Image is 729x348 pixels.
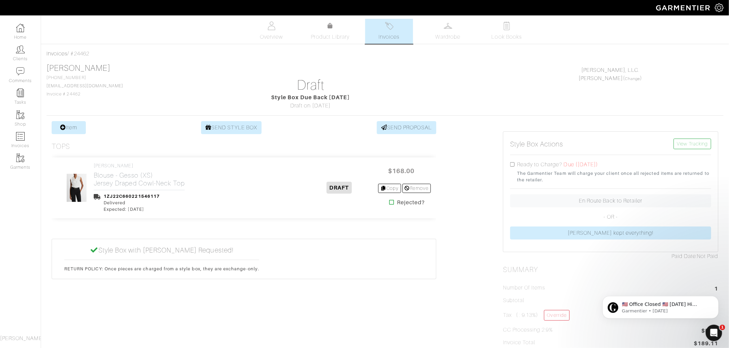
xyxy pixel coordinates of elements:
[365,19,413,44] a: Invoices
[16,45,25,54] img: clients-icon-6bae9207a08558b7cb47a8932f037763ab4055f8c8b6bfacd5dc20c3e0201464.png
[47,51,67,57] a: Invoices
[64,246,259,254] h5: Style Box with [PERSON_NAME] Requested!
[104,194,160,199] a: 1ZJ22C660221546117
[267,22,276,30] img: basicinfo-40fd8af6dae0f16599ec9e87c0ef1c0a1fdea2edbe929e3d69a839185d80c458.svg
[674,139,711,149] a: View Tracking
[16,154,25,162] img: garments-icon-b7da505a4dc4fd61783c78ac3ca0ef83fa9d6f193b1c9dc38574b1d14d53ca28.png
[653,2,715,14] img: garmentier-logo-header-white-b43fb05a5012e4ada735d5af1a66efaba907eab6374d6393d1fbf88cb4ef424d.png
[64,266,259,272] p: RETURN POLICY: Once pieces are charged from a style box, they are exchange-only.
[203,77,418,93] h1: Draft
[510,194,711,207] a: En Route Back to Retailer
[503,285,545,291] h5: Number of Items
[47,83,123,88] a: [EMAIL_ADDRESS][DOMAIN_NAME]
[483,19,531,44] a: Look Books
[715,3,724,12] img: gear-icon-white-bd11855cb880d31180b6d7d6211b90ccbf57a29d726f0c71d8c61bd08dd39cc2.png
[436,33,460,41] span: Wardrobe
[260,33,283,41] span: Overview
[203,102,418,110] div: Draft on [DATE]
[492,33,522,41] span: Look Books
[503,297,524,304] h5: Subtotal
[201,121,262,134] a: SEND STYLE BOX
[581,67,640,73] a: [PERSON_NAME], LLC.
[377,121,436,134] a: SEND PROPOSAL
[402,184,431,193] a: Remove
[306,22,354,41] a: Product Library
[503,266,718,274] h2: Summary
[379,33,399,41] span: Invoices
[544,310,570,321] a: Override
[503,327,553,333] h5: CC Processing 2.9%
[104,199,160,206] div: Delivered
[104,206,160,212] div: Expected: [DATE]
[52,142,70,151] h3: Tops
[510,213,711,221] p: - OR -
[311,33,350,41] span: Product Library
[385,22,394,30] img: orders-27d20c2124de7fd6de4e0e44c1d41de31381a507db9b33961299e4e07d508b8c.svg
[94,163,185,169] h4: [PERSON_NAME]
[248,19,295,44] a: Overview
[592,282,729,330] iframe: Intercom notifications message
[517,160,562,169] label: Ready to Charge?
[16,111,25,119] img: garments-icon-b7da505a4dc4fd61783c78ac3ca0ef83fa9d6f193b1c9dc38574b1d14d53ca28.png
[424,19,472,44] a: Wardrobe
[203,93,418,102] div: Style Box Due Back [DATE]
[444,22,452,30] img: wardrobe-487a4870c1b7c33e795ec22d11cfc2ed9d08956e64fb3008fe2437562e282088.svg
[503,252,718,260] div: Not Paid
[94,171,185,187] h2: Blouse - Gesso (XS) Jersey Draped Cowl-Neck Top
[564,162,598,168] span: Due ([DATE])
[720,325,725,330] span: 1
[327,182,352,194] span: DRAFT
[517,170,711,183] small: The Garmentier Team will charge your client once all rejected items are returned to the retailer.
[378,184,401,193] a: Copy
[16,89,25,97] img: reminder-icon-8004d30b9f0a5d33ae49ab947aed9ed385cf756f9e5892f1edd6e32f2345188e.png
[16,132,25,141] img: orders-icon-0abe47150d42831381b5fb84f609e132dff9fe21cb692f30cb5eec754e2cba89.png
[47,75,123,96] span: [PHONE_NUMBER] Invoice # 24462
[503,22,511,30] img: todo-9ac3debb85659649dc8f770b8b6100bb5dab4b48dedcbae339e5042a72dfd3cc.svg
[381,164,422,178] span: $168.00
[510,227,711,240] a: [PERSON_NAME] kept everything!
[706,325,722,341] iframe: Intercom live chat
[503,310,570,321] h5: Tax ( : 9.13%)
[94,163,185,187] a: [PERSON_NAME] Blouse - Gesso (XS)Jersey Draped Cowl-Neck Top
[672,253,697,259] span: Paid Date:
[47,64,110,73] a: [PERSON_NAME]
[503,339,535,346] h5: Invoice Total
[16,24,25,32] img: dashboard-icon-dbcd8f5a0b271acd01030246c82b418ddd0df26cd7fceb0bd07c9910d44c42f6.png
[66,173,87,202] img: Ef5Ho69tBgdtBxVqYLvctMEd
[510,140,564,148] h5: Style Box Actions
[397,198,425,207] strong: Rejected?
[702,327,718,336] span: $5.78
[579,75,623,81] a: [PERSON_NAME]
[506,66,715,82] div: ( )
[52,121,86,134] a: Item
[16,67,25,76] img: comment-icon-a0a6a9ef722e966f86d9cbdc48e553b5cf19dbc54f86b18d962a5391bc8f6eb6.png
[47,50,724,58] div: / #24462
[625,77,640,81] a: Change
